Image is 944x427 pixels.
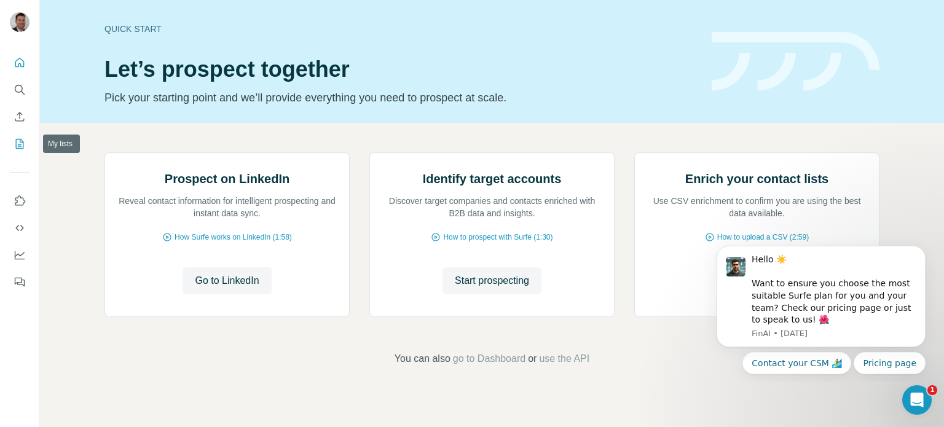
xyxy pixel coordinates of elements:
[10,79,29,101] button: Search
[10,190,29,212] button: Use Surfe on LinkedIn
[10,12,29,32] img: Avatar
[10,106,29,128] button: Enrich CSV
[442,267,541,294] button: Start prospecting
[104,23,697,35] div: Quick start
[10,217,29,239] button: Use Surfe API
[117,195,337,219] p: Reveal contact information for intelligent prospecting and instant data sync.
[528,351,537,366] span: or
[698,235,944,382] iframe: Intercom notifications message
[423,170,562,187] h2: Identify target accounts
[455,273,529,288] span: Start prospecting
[104,57,697,82] h1: Let’s prospect together
[647,195,867,219] p: Use CSV enrichment to confirm you are using the best data available.
[712,32,879,92] img: banner
[104,89,697,106] p: Pick your starting point and we’ll provide everything you need to prospect at scale.
[10,271,29,293] button: Feedback
[195,273,259,288] span: Go to LinkedIn
[382,195,602,219] p: Discover target companies and contacts enriched with B2B data and insights.
[453,351,525,366] button: go to Dashboard
[539,351,589,366] button: use the API
[443,232,553,243] span: How to prospect with Surfe (1:30)
[927,385,937,395] span: 1
[717,232,809,243] span: How to upload a CSV (2:59)
[165,170,289,187] h2: Prospect on LinkedIn
[902,385,932,415] iframe: Intercom live chat
[10,52,29,74] button: Quick start
[183,267,271,294] button: Go to LinkedIn
[175,232,292,243] span: How Surfe works on LinkedIn (1:58)
[395,351,450,366] span: You can also
[10,133,29,155] button: My lists
[10,244,29,266] button: Dashboard
[685,170,828,187] h2: Enrich your contact lists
